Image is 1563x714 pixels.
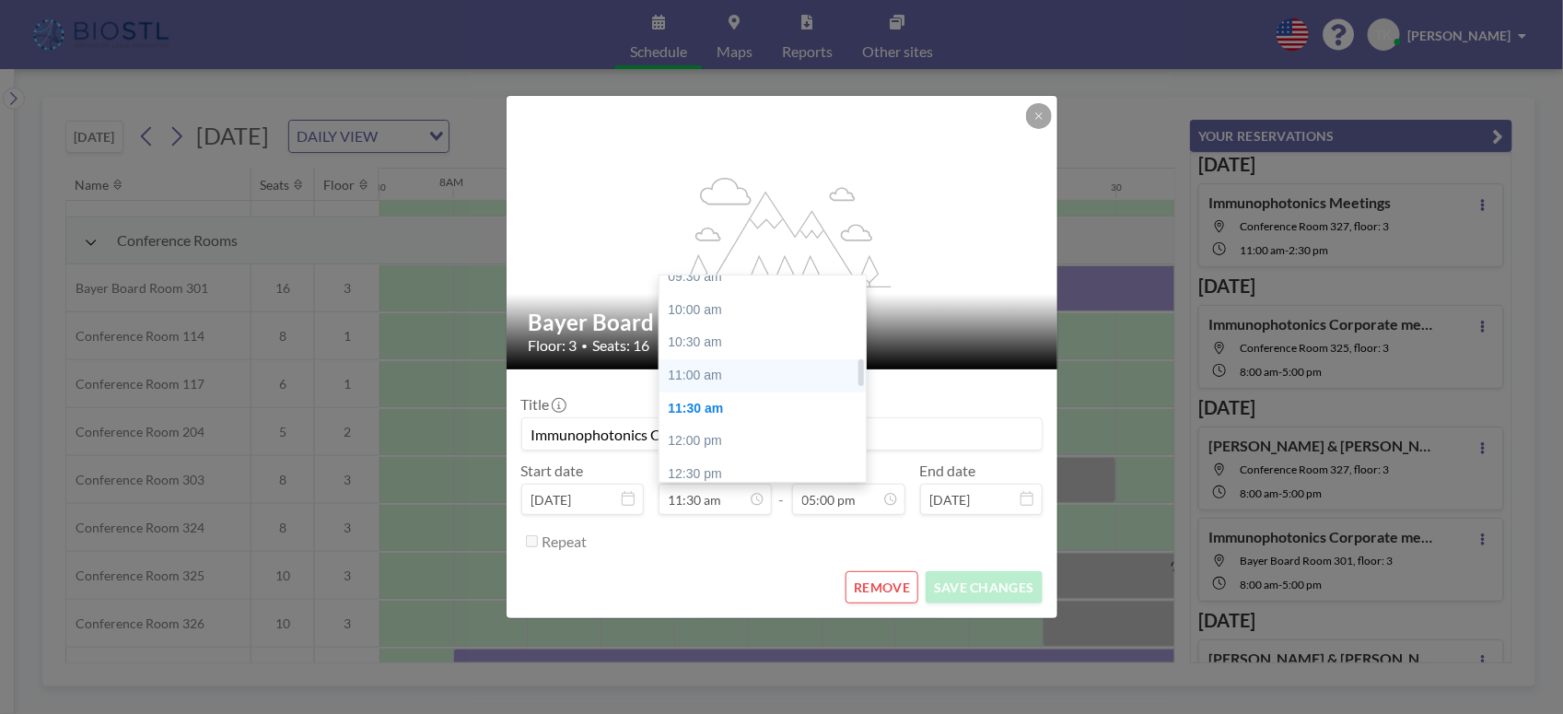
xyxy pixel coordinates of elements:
[659,392,877,426] div: 11:30 am
[521,462,584,480] label: Start date
[673,176,891,287] g: flex-grow: 1.2;
[779,468,785,509] span: -
[926,571,1042,603] button: SAVE CHANGES
[659,261,877,294] div: 09:30 am
[659,294,877,327] div: 10:00 am
[659,326,877,359] div: 10:30 am
[522,418,1042,450] input: (No title)
[529,336,577,355] span: Floor: 3
[659,458,877,491] div: 12:30 pm
[593,336,650,355] span: Seats: 16
[542,533,588,551] label: Repeat
[529,309,1037,336] h2: Bayer Board Room 301
[582,339,589,353] span: •
[920,462,976,480] label: End date
[659,425,877,458] div: 12:00 pm
[659,359,877,392] div: 11:00 am
[521,395,565,414] label: Title
[846,571,918,603] button: REMOVE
